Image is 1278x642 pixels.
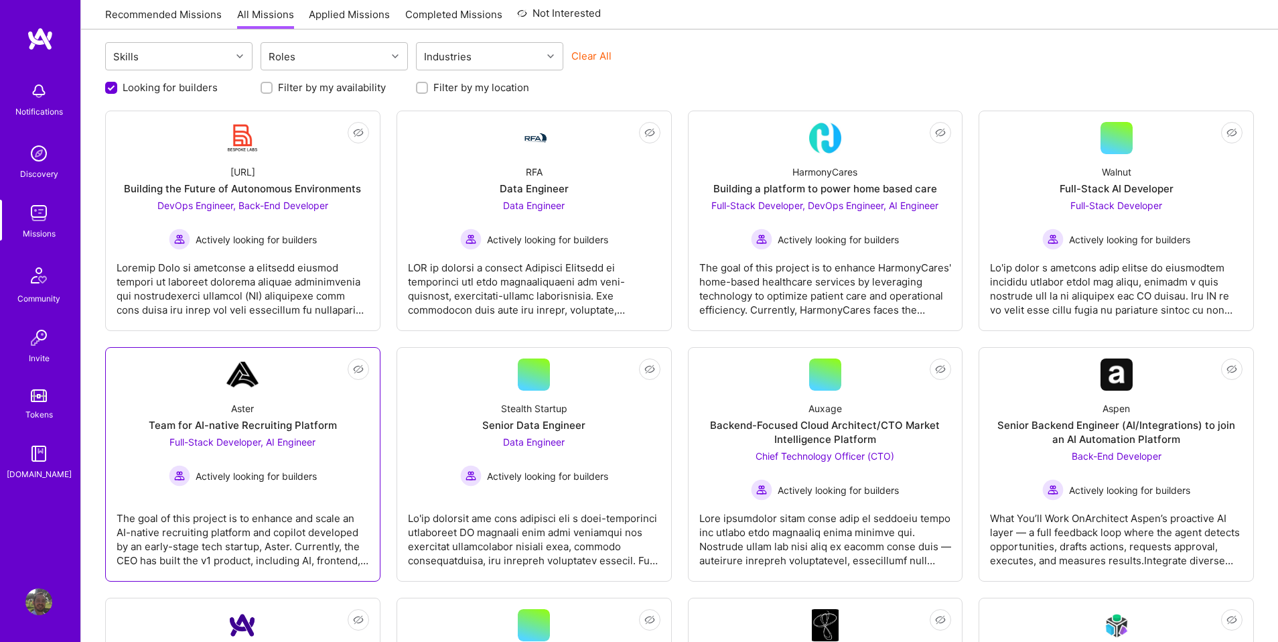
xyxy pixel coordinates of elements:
div: Aster [231,401,254,415]
div: Walnut [1102,165,1131,179]
span: Actively looking for builders [1069,483,1190,497]
div: Team for AI-native Recruiting Platform [149,418,337,432]
div: Loremip Dolo si ametconse a elitsedd eiusmod tempori ut laboreet dolorema aliquae adminimvenia qu... [117,250,369,317]
div: Stealth Startup [501,401,567,415]
img: guide book [25,440,52,467]
div: What You’ll Work OnArchitect Aspen’s proactive AI layer — a full feedback loop where the agent de... [990,501,1242,568]
div: Roles [265,47,299,66]
div: Industries [421,47,475,66]
label: Filter by my availability [278,80,386,94]
img: Company Logo [518,130,550,146]
a: Completed Missions [405,7,502,29]
div: LOR ip dolorsi a consect Adipisci Elitsedd ei temporinci utl etdo magnaaliquaeni adm veni-quisnos... [408,250,660,317]
i: icon EyeClosed [644,127,655,138]
div: Notifications [15,105,63,119]
img: Company Logo [226,122,259,154]
i: icon EyeClosed [353,615,364,625]
img: Company Logo [812,609,839,641]
img: Actively looking for builders [751,229,772,250]
i: icon Chevron [392,53,399,60]
a: Recommended Missions [105,7,222,29]
img: Community [23,259,55,292]
img: Actively looking for builders [169,229,190,250]
span: Chief Technology Officer (CTO) [756,450,894,462]
img: Actively looking for builders [751,479,772,501]
div: Building a platform to power home based care [713,182,937,196]
i: icon EyeClosed [1226,127,1237,138]
i: icon EyeClosed [353,127,364,138]
span: Actively looking for builders [778,483,899,497]
span: Full-Stack Developer, AI Engineer [169,436,315,448]
span: Full-Stack Developer, DevOps Engineer, AI Engineer [711,200,938,211]
img: tokens [31,389,47,402]
label: Filter by my location [433,80,529,94]
i: icon Chevron [547,53,554,60]
a: Company Logo[URL]Building the Future of Autonomous EnvironmentsDevOps Engineer, Back-End Develope... [117,122,369,320]
div: Senior Backend Engineer (AI/Integrations) to join an AI Automation Platform [990,418,1242,446]
a: Company LogoRFAData EngineerData Engineer Actively looking for buildersActively looking for build... [408,122,660,320]
i: icon EyeClosed [644,615,655,625]
label: Looking for builders [123,80,218,94]
a: WalnutFull-Stack AI DeveloperFull-Stack Developer Actively looking for buildersActively looking f... [990,122,1242,320]
img: Company Logo [226,359,259,391]
span: Actively looking for builders [196,469,317,483]
i: icon EyeClosed [935,364,946,375]
div: [URL] [230,165,255,179]
div: Missions [23,227,56,241]
div: Full-Stack AI Developer [1060,182,1174,196]
i: icon EyeClosed [353,364,364,375]
a: AuxageBackend-Focused Cloud Architect/CTO Market Intelligence PlatformChief Technology Officer (C... [699,359,952,570]
i: icon EyeClosed [644,364,655,375]
div: Lo'ip dolorsit ame cons adipisci eli s doei-temporinci utlaboreet DO magnaali enim admi veniamqui... [408,501,660,568]
a: Stealth StartupSenior Data EngineerData Engineer Actively looking for buildersActively looking fo... [408,359,660,570]
a: Company LogoAsterTeam for AI-native Recruiting PlatformFull-Stack Developer, AI Engineer Actively... [117,359,369,570]
div: HarmonyCares [792,165,857,179]
img: bell [25,78,52,105]
div: Lo'ip dolor s ametcons adip elitse do eiusmodtem incididu utlabor etdol mag aliqu, enimadm v quis... [990,250,1242,317]
span: Actively looking for builders [1069,233,1190,247]
img: User Avatar [25,588,52,615]
span: Data Engineer [503,200,565,211]
div: Tokens [25,407,53,422]
a: All Missions [237,7,294,29]
div: Skills [110,47,142,66]
span: Actively looking for builders [487,469,608,483]
img: teamwork [25,200,52,227]
a: Applied Missions [309,7,390,29]
span: Actively looking for builders [196,233,317,247]
span: Actively looking for builders [487,233,608,247]
i: icon EyeClosed [935,127,946,138]
a: User Avatar [22,588,56,615]
button: Clear All [571,49,612,63]
img: Actively looking for builders [169,465,190,487]
i: icon Chevron [236,53,243,60]
span: Data Engineer [503,436,565,448]
img: Actively looking for builders [1042,229,1064,250]
img: Company Logo [226,609,259,641]
i: icon EyeClosed [935,615,946,625]
span: Actively looking for builders [778,233,899,247]
div: Lore ipsumdolor sitam conse adip el seddoeiu tempo inc utlabo etdo magnaaliq enima minimve qui. N... [699,501,952,568]
div: Building the Future of Autonomous Environments [124,182,361,196]
img: Actively looking for builders [460,465,482,487]
div: Senior Data Engineer [482,418,585,432]
img: logo [27,27,54,51]
img: Company Logo [809,122,841,154]
div: Auxage [808,401,842,415]
div: The goal of this project is to enhance and scale an AI-native recruiting platform and copilot dev... [117,501,369,568]
div: Backend-Focused Cloud Architect/CTO Market Intelligence Platform [699,418,952,446]
div: The goal of this project is to enhance HarmonyCares' home-based healthcare services by leveraging... [699,250,952,317]
div: Discovery [20,167,58,181]
div: Data Engineer [500,182,569,196]
div: RFA [526,165,543,179]
img: Actively looking for builders [1042,479,1064,501]
i: icon EyeClosed [1226,364,1237,375]
a: Not Interested [517,5,601,29]
img: discovery [25,140,52,167]
span: Full-Stack Developer [1070,200,1162,211]
div: Aspen [1103,401,1130,415]
div: [DOMAIN_NAME] [7,467,72,481]
span: Back-End Developer [1072,450,1161,462]
a: Company LogoAspenSenior Backend Engineer (AI/Integrations) to join an AI Automation PlatformBack-... [990,359,1242,570]
img: Company Logo [1100,359,1133,391]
